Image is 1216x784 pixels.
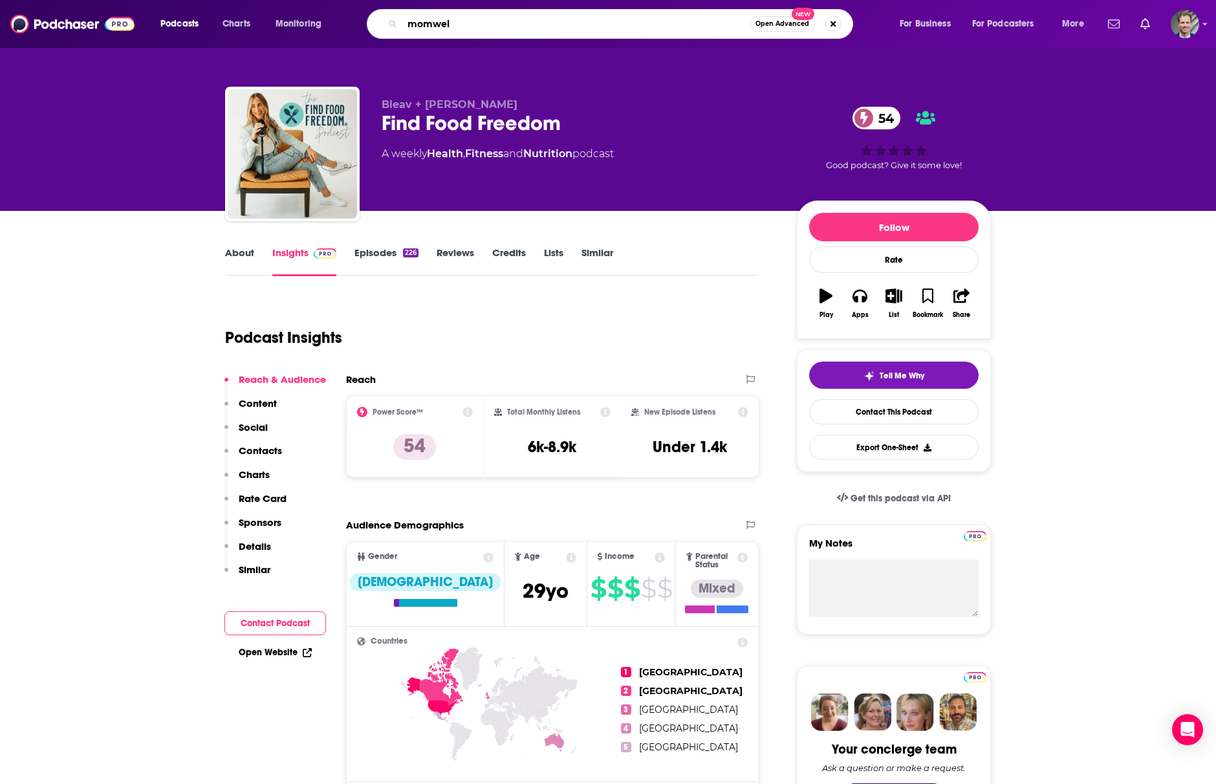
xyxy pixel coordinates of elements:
[224,563,270,587] button: Similar
[492,246,526,276] a: Credits
[653,437,727,457] h3: Under 1.4k
[544,246,563,276] a: Lists
[437,246,474,276] a: Reviews
[524,552,540,561] span: Age
[371,637,407,646] span: Countries
[503,147,523,160] span: and
[843,280,876,327] button: Apps
[891,14,967,34] button: open menu
[214,14,258,34] a: Charts
[427,147,463,160] a: Health
[379,9,865,39] div: Search podcasts, credits, & more...
[224,444,282,468] button: Contacts
[224,397,277,421] button: Content
[911,280,944,327] button: Bookmark
[832,741,957,757] div: Your concierge team
[224,468,270,492] button: Charts
[900,15,951,33] span: For Business
[239,540,271,552] p: Details
[224,516,281,540] button: Sponsors
[1171,10,1199,38] span: Logged in as kwerderman
[224,611,326,635] button: Contact Podcast
[368,552,397,561] span: Gender
[851,493,951,504] span: Get this podcast via API
[151,14,215,34] button: open menu
[964,531,986,541] img: Podchaser Pro
[641,578,656,599] span: $
[224,373,326,397] button: Reach & Audience
[581,246,613,276] a: Similar
[507,408,580,417] h2: Total Monthly Listens
[239,563,270,576] p: Similar
[239,647,312,658] a: Open Website
[239,516,281,528] p: Sponsors
[624,578,640,599] span: $
[826,160,962,170] span: Good podcast? Give it some love!
[224,492,287,516] button: Rate Card
[403,248,418,257] div: 226
[1103,13,1125,35] a: Show notifications dropdown
[225,328,342,347] h1: Podcast Insights
[854,693,891,731] img: Barbara Profile
[239,492,287,505] p: Rate Card
[621,686,631,696] span: 2
[605,552,635,561] span: Income
[621,723,631,734] span: 4
[865,107,900,129] span: 54
[591,578,606,599] span: $
[809,246,979,273] div: Rate
[639,723,738,734] span: [GEOGRAPHIC_DATA]
[889,311,899,319] div: List
[228,89,357,219] img: Find Food Freedom
[276,15,321,33] span: Monitoring
[239,468,270,481] p: Charts
[607,578,623,599] span: $
[523,578,569,604] span: 29 yo
[750,16,815,32] button: Open AdvancedNew
[373,408,423,417] h2: Power Score™
[1053,14,1100,34] button: open menu
[10,12,135,36] img: Podchaser - Follow, Share and Rate Podcasts
[272,246,336,276] a: InsightsPodchaser Pro
[1135,13,1155,35] a: Show notifications dropdown
[621,704,631,715] span: 3
[239,444,282,457] p: Contacts
[1062,15,1084,33] span: More
[224,540,271,564] button: Details
[809,399,979,424] a: Contact This Podcast
[827,483,961,514] a: Get this podcast via API
[964,14,1053,34] button: open menu
[463,147,465,160] span: ,
[864,371,874,381] img: tell me why sparkle
[820,311,833,319] div: Play
[945,280,979,327] button: Share
[523,147,572,160] a: Nutrition
[239,421,268,433] p: Social
[225,246,254,276] a: About
[314,248,336,259] img: Podchaser Pro
[852,311,869,319] div: Apps
[402,14,750,34] input: Search podcasts, credits, & more...
[822,763,966,773] div: Ask a question or make a request.
[639,685,743,697] span: [GEOGRAPHIC_DATA]
[964,670,986,682] a: Pro website
[160,15,199,33] span: Podcasts
[382,146,614,162] div: A weekly podcast
[691,580,743,598] div: Mixed
[1172,714,1203,745] div: Open Intercom Messenger
[939,693,977,731] img: Jon Profile
[896,693,934,731] img: Jules Profile
[809,280,843,327] button: Play
[755,21,809,27] span: Open Advanced
[239,397,277,409] p: Content
[811,693,849,731] img: Sydney Profile
[809,537,979,560] label: My Notes
[465,147,503,160] a: Fitness
[809,362,979,389] button: tell me why sparkleTell Me Why
[346,373,376,386] h2: Reach
[809,213,979,241] button: Follow
[972,15,1034,33] span: For Podcasters
[639,666,743,678] span: [GEOGRAPHIC_DATA]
